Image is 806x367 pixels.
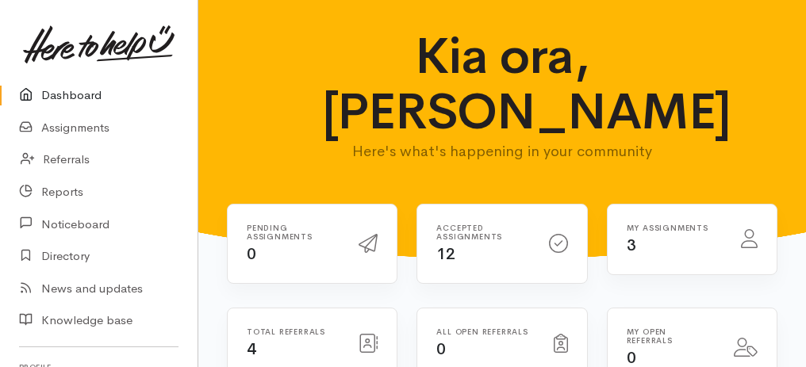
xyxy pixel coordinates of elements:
[436,339,446,359] span: 0
[247,327,340,336] h6: Total referrals
[322,29,683,140] h1: Kia ora, [PERSON_NAME]
[322,140,683,162] p: Here's what's happening in your community
[627,224,722,232] h6: My assignments
[247,244,256,264] span: 0
[627,327,715,345] h6: My open referrals
[247,224,340,241] h6: Pending assignments
[436,244,455,264] span: 12
[627,235,636,255] span: 3
[436,224,529,241] h6: Accepted assignments
[247,339,256,359] span: 4
[436,327,534,336] h6: All open referrals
